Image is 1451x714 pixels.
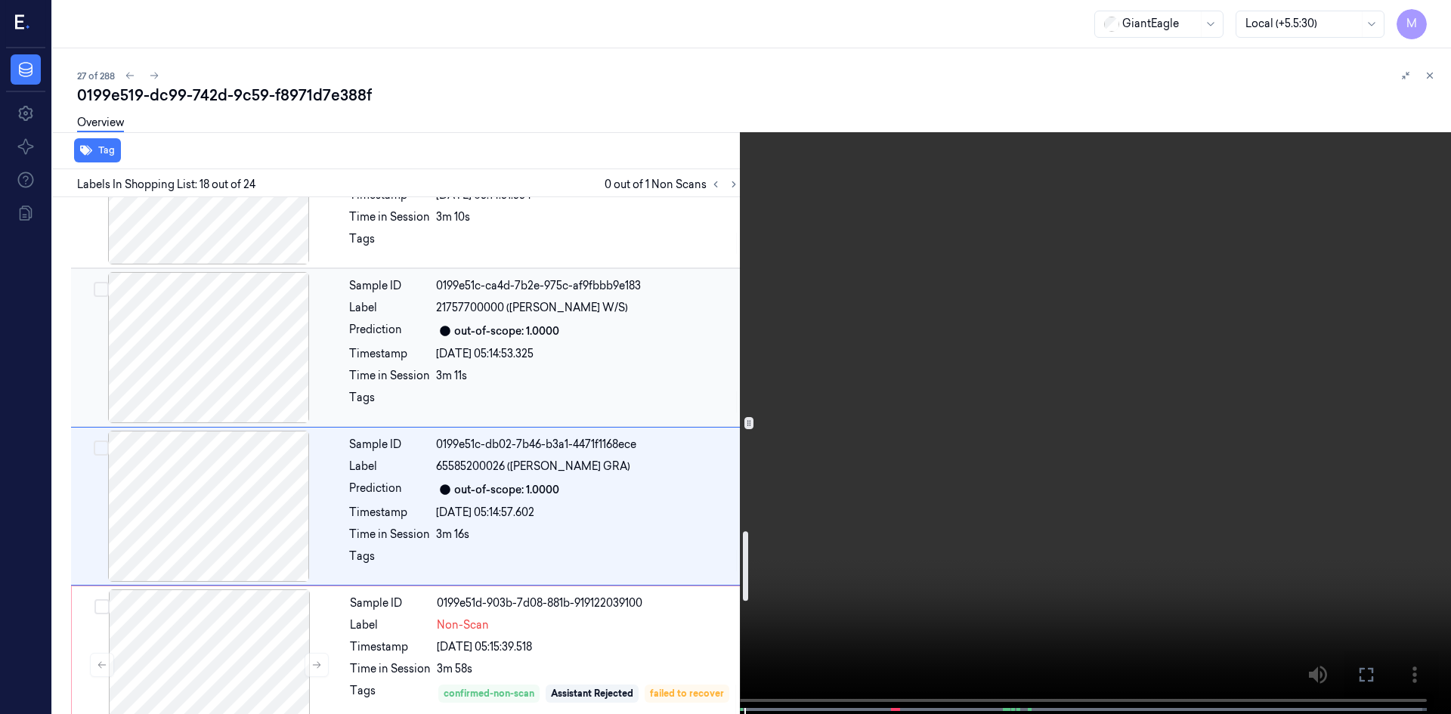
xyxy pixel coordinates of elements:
div: Prediction [349,481,430,499]
div: 3m 58s [437,661,739,677]
button: Select row [94,282,109,297]
div: Time in Session [350,661,431,677]
span: 0 out of 1 Non Scans [605,175,743,193]
span: Labels In Shopping List: 18 out of 24 [77,177,255,193]
div: Time in Session [349,209,430,225]
div: [DATE] 05:14:57.602 [436,505,740,521]
div: 0199e51c-db02-7b46-b3a1-4471f1168ece [436,437,740,453]
div: Time in Session [349,368,430,384]
div: Label [350,617,431,633]
div: Assistant Rejected [551,687,633,700]
div: Label [349,300,430,316]
div: Prediction [349,322,430,340]
span: Non-Scan [437,617,489,633]
div: [DATE] 05:14:53.325 [436,346,740,362]
div: Time in Session [349,527,430,542]
div: out-of-scope: 1.0000 [454,323,559,339]
div: failed to recover [650,687,724,700]
div: out-of-scope: 1.0000 [454,482,559,498]
span: 21757700000 ([PERSON_NAME] W/S) [436,300,628,316]
div: Tags [349,549,430,573]
div: Sample ID [349,278,430,294]
div: Sample ID [350,595,431,611]
div: 3m 16s [436,527,740,542]
div: 0199e519-dc99-742d-9c59-f8971d7e388f [77,85,1439,106]
button: Tag [74,138,121,162]
button: M [1397,9,1427,39]
div: Timestamp [350,639,431,655]
div: 3m 10s [436,209,740,225]
div: 3m 11s [436,368,740,384]
div: Tags [349,390,430,414]
div: Timestamp [349,505,430,521]
button: Select row [94,440,109,456]
button: Select row [94,599,110,614]
span: 65585200026 ([PERSON_NAME] GRA) [436,459,630,474]
div: 0199e51d-903b-7d08-881b-919122039100 [437,595,739,611]
a: Overview [77,115,124,132]
div: Sample ID [349,437,430,453]
div: confirmed-non-scan [444,687,534,700]
div: Tags [349,231,430,255]
div: Timestamp [349,346,430,362]
div: 0199e51c-ca4d-7b2e-975c-af9fbbb9e183 [436,278,740,294]
span: 27 of 288 [77,70,115,82]
div: [DATE] 05:15:39.518 [437,639,739,655]
div: Label [349,459,430,474]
